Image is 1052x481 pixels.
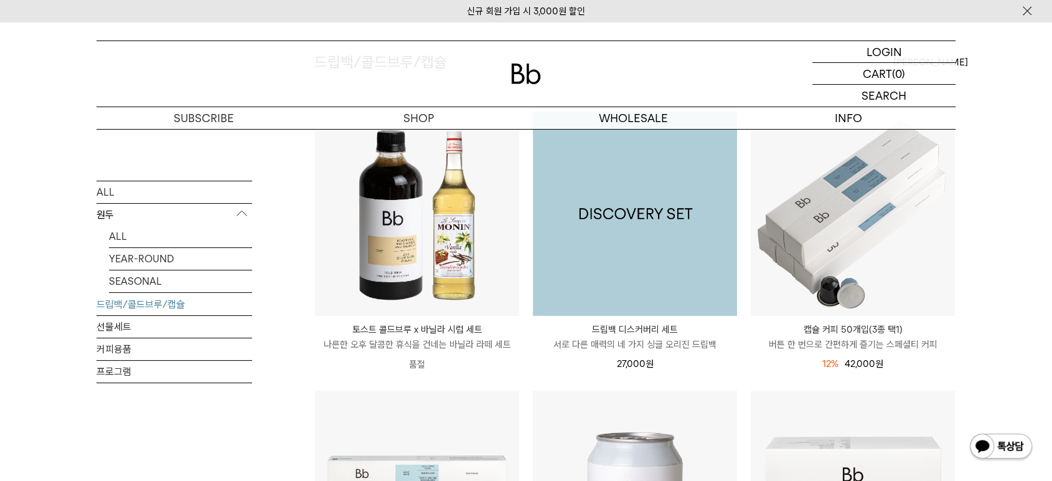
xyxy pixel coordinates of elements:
p: 서로 다른 매력의 네 가지 싱글 오리진 드립백 [533,337,737,352]
span: 원 [875,358,883,369]
p: CART [863,63,892,84]
a: CART (0) [812,63,956,85]
img: 캡슐 커피 50개입(3종 택1) [751,112,955,316]
div: 12% [822,356,838,371]
span: 42,000 [845,358,883,369]
a: 신규 회원 가입 시 3,000원 할인 [467,6,585,17]
p: WHOLESALE [526,107,741,129]
img: 1000001174_add2_035.jpg [533,112,737,316]
a: YEAR-ROUND [109,248,252,270]
p: 토스트 콜드브루 x 바닐라 시럽 세트 [315,322,519,337]
p: 캡슐 커피 50개입(3종 택1) [751,322,955,337]
a: SUBSCRIBE [96,107,311,129]
p: 드립백 디스커버리 세트 [533,322,737,337]
a: ALL [109,226,252,247]
p: 버튼 한 번으로 간편하게 즐기는 스페셜티 커피 [751,337,955,352]
a: 토스트 콜드브루 x 바닐라 시럽 세트 나른한 오후 달콤한 휴식을 건네는 바닐라 라떼 세트 [315,322,519,352]
a: SHOP [311,107,526,129]
p: 품절 [315,352,519,377]
p: 나른한 오후 달콤한 휴식을 건네는 바닐라 라떼 세트 [315,337,519,352]
a: ALL [96,181,252,203]
a: 드립백 디스커버리 세트 [533,112,737,316]
a: 프로그램 [96,361,252,383]
a: SEASONAL [109,270,252,292]
a: LOGIN [812,41,956,63]
a: 캡슐 커피 50개입(3종 택1) 버튼 한 번으로 간편하게 즐기는 스페셜티 커피 [751,322,955,352]
p: LOGIN [866,41,902,62]
p: INFO [741,107,956,129]
a: 드립백/콜드브루/캡슐 [96,293,252,315]
img: 토스트 콜드브루 x 바닐라 시럽 세트 [315,112,519,316]
p: SEARCH [862,85,906,107]
span: 27,000 [617,358,654,369]
img: 로고 [511,64,541,84]
p: 원두 [96,204,252,226]
img: 카카오톡 채널 1:1 채팅 버튼 [969,432,1033,462]
a: 커피용품 [96,338,252,360]
span: 원 [646,358,654,369]
a: 드립백 디스커버리 세트 서로 다른 매력의 네 가지 싱글 오리진 드립백 [533,322,737,352]
p: (0) [892,63,905,84]
a: 선물세트 [96,316,252,338]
